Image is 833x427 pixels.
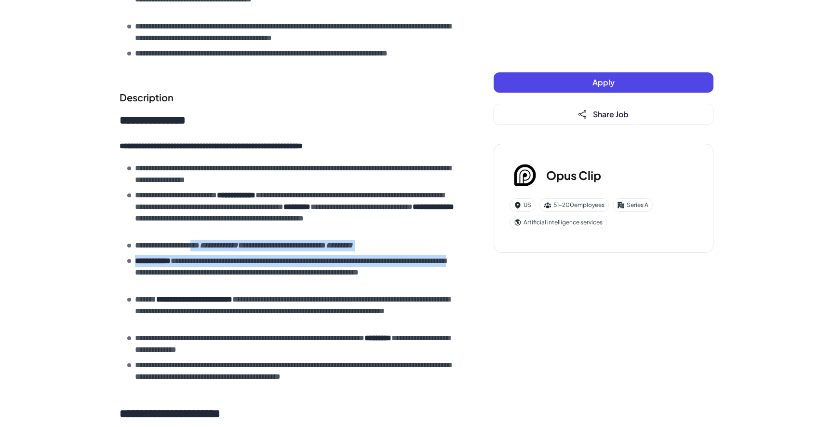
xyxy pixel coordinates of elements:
div: Series A [613,198,653,212]
div: US [510,198,536,212]
h2: Description [120,90,455,105]
span: Share Job [593,109,629,119]
span: Apply [592,77,615,87]
div: 51-200 employees [539,198,609,212]
h3: Opus Clip [546,166,601,184]
img: Op [510,160,540,191]
button: Share Job [494,104,713,124]
div: Artificial intelligence services [510,216,607,229]
button: Apply [494,72,713,93]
